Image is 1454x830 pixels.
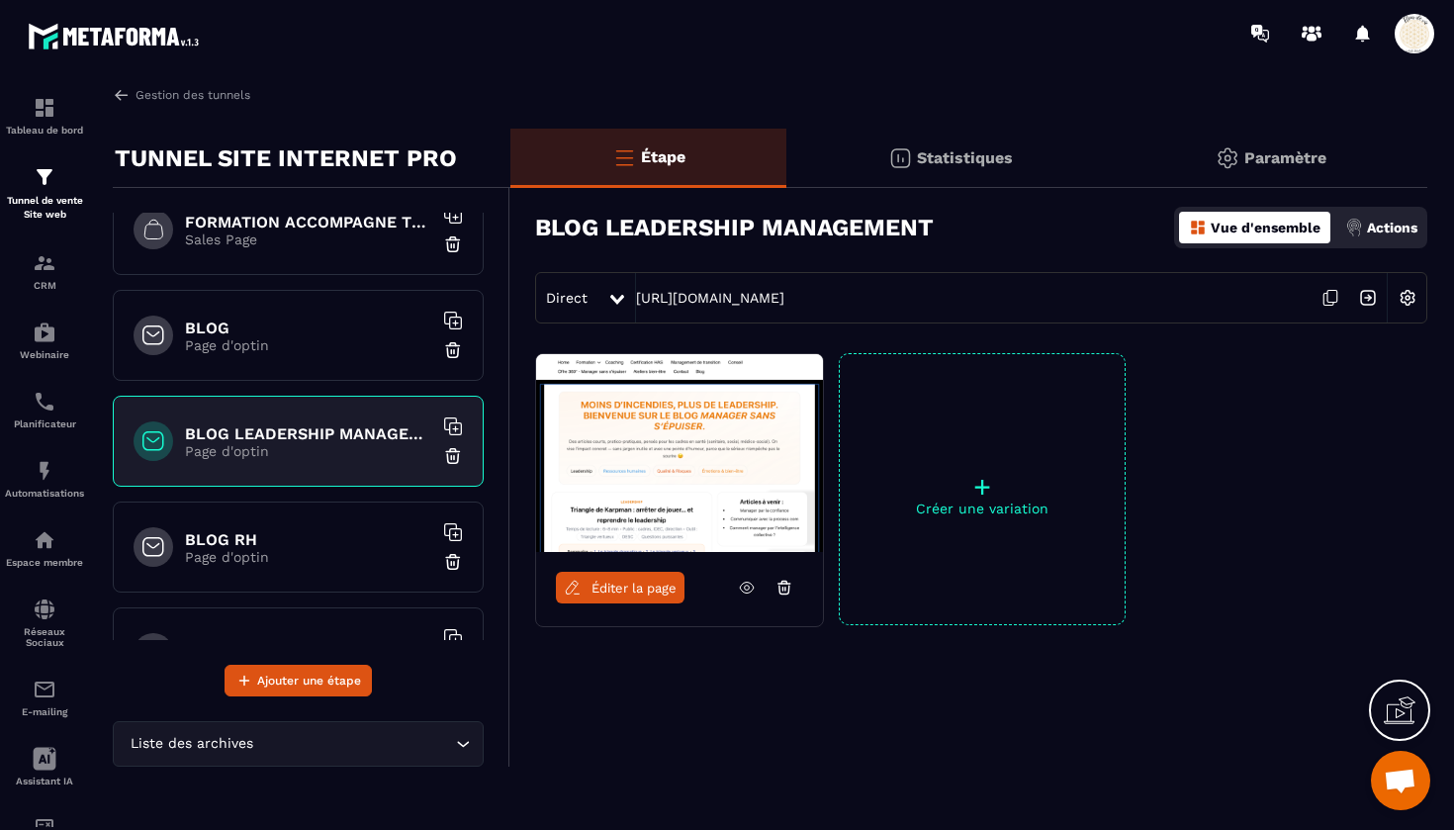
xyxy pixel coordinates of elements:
p: Webinaire [5,349,84,360]
img: trash [443,552,463,572]
img: trash [443,234,463,254]
img: image [536,354,823,552]
p: Vue d'ensemble [1211,220,1320,235]
a: Gestion des tunnels [113,86,250,104]
h3: BLOG LEADERSHIP MANAGEMENT [535,214,934,241]
p: Page d'optin [185,337,432,353]
p: Créer une variation [840,501,1125,516]
img: formation [33,251,56,275]
a: emailemailE-mailing [5,663,84,732]
a: Assistant IA [5,732,84,801]
img: social-network [33,598,56,621]
a: formationformationCRM [5,236,84,306]
h6: BLOG [185,319,432,337]
a: formationformationTunnel de vente Site web [5,150,84,236]
img: logo [28,18,206,54]
img: setting-gr.5f69749f.svg [1216,146,1239,170]
span: Liste des archives [126,733,257,755]
div: Search for option [113,721,484,767]
p: CRM [5,280,84,291]
span: Éditer la page [591,581,677,596]
img: formation [33,96,56,120]
a: automationsautomationsWebinaire [5,306,84,375]
img: email [33,678,56,701]
p: Statistiques [917,148,1013,167]
p: Tunnel de vente Site web [5,194,84,222]
img: arrow [113,86,131,104]
img: automations [33,321,56,344]
img: arrow-next.bcc2205e.svg [1349,279,1387,317]
span: Direct [546,290,588,306]
input: Search for option [257,733,451,755]
img: setting-w.858f3a88.svg [1389,279,1426,317]
h6: BLOG LEADERSHIP MANAGEMENT [185,424,432,443]
a: formationformationTableau de bord [5,81,84,150]
p: Paramètre [1244,148,1326,167]
p: Tableau de bord [5,125,84,136]
img: trash [443,446,463,466]
img: stats.20deebd0.svg [888,146,912,170]
img: automations [33,459,56,483]
p: Automatisations [5,488,84,499]
img: bars-o.4a397970.svg [612,145,636,169]
p: TUNNEL SITE INTERNET PRO [115,138,457,178]
p: Page d'optin [185,443,432,459]
p: Étape [641,147,685,166]
span: Ajouter une étape [257,671,361,691]
a: schedulerschedulerPlanificateur [5,375,84,444]
img: automations [33,528,56,552]
p: Actions [1367,220,1417,235]
div: Ouvrir le chat [1371,751,1430,810]
p: Planificateur [5,418,84,429]
p: + [840,473,1125,501]
a: [URL][DOMAIN_NAME] [636,290,784,306]
p: Espace membre [5,557,84,568]
a: automationsautomationsEspace membre [5,513,84,583]
button: Ajouter une étape [225,665,372,696]
img: formation [33,165,56,189]
img: trash [443,340,463,360]
img: dashboard-orange.40269519.svg [1189,219,1207,236]
h6: FORMATION ACCOMPAGNE TRACEUR [185,213,432,231]
img: scheduler [33,390,56,414]
h6: BLOG RH [185,530,432,549]
img: actions.d6e523a2.png [1345,219,1363,236]
p: Réseaux Sociaux [5,626,84,648]
a: social-networksocial-networkRéseaux Sociaux [5,583,84,663]
h6: BLOG QUALITE BIENTRAITANCE [185,636,432,655]
p: E-mailing [5,706,84,717]
p: Sales Page [185,231,432,247]
a: Éditer la page [556,572,684,603]
p: Page d'optin [185,549,432,565]
a: automationsautomationsAutomatisations [5,444,84,513]
p: Assistant IA [5,776,84,786]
